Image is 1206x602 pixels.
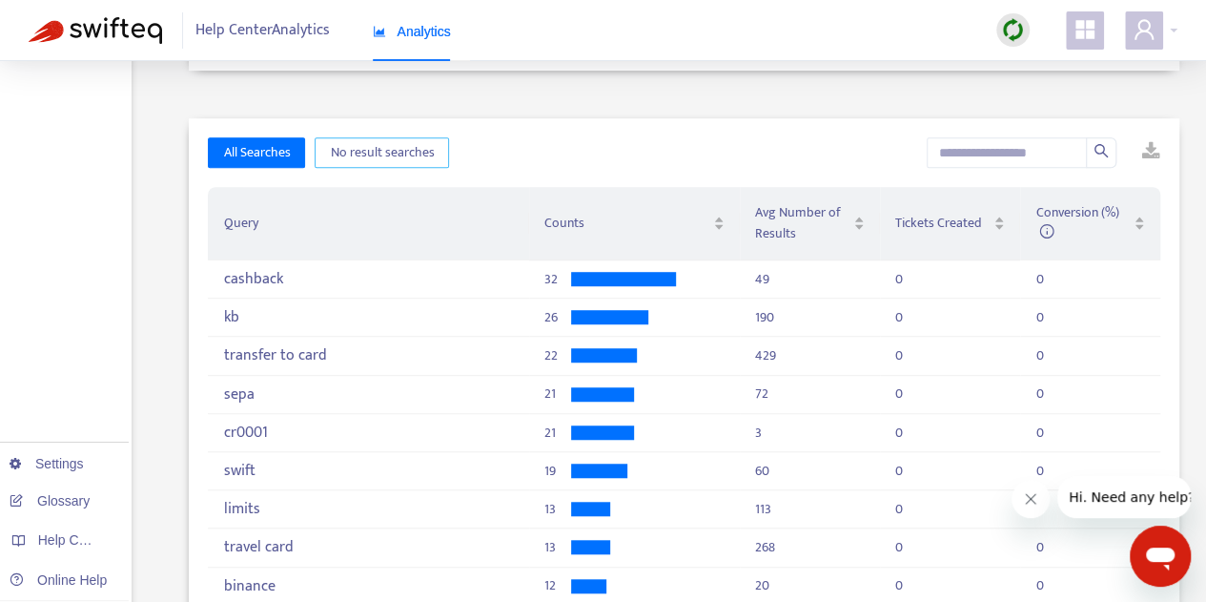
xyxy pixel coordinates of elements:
th: Counts [529,187,740,260]
div: swift [223,462,514,480]
th: Avg Number of Results [740,187,880,260]
span: 13 [544,509,563,509]
th: Query [208,187,529,260]
div: 3 [755,432,762,433]
div: 0 [1035,547,1043,548]
span: 12 [544,585,563,586]
div: limits [223,500,514,518]
span: 13 [544,547,563,548]
span: search [1094,143,1109,158]
img: Swifteq [29,17,162,44]
a: Online Help [10,572,107,588]
div: 0 [895,585,903,586]
div: kb [223,308,514,326]
span: Analytics [373,24,451,39]
div: 0 [1035,585,1043,586]
div: cr0001 [223,424,514,442]
th: Tickets Created [880,187,1020,260]
span: appstore [1073,18,1096,41]
span: 21 [544,393,563,394]
button: No result searches [315,137,449,168]
span: Tickets Created [895,213,990,234]
span: Avg Number of Results [755,202,849,244]
span: Counts [544,213,709,234]
div: 49 [755,279,769,280]
div: 0 [895,470,903,471]
div: 0 [895,432,903,433]
div: 0 [895,509,903,509]
div: 0 [895,393,903,394]
div: sepa [223,385,514,404]
span: area-chart [373,25,386,38]
span: Hi. Need any help? [11,13,137,29]
div: 0 [895,355,903,356]
div: 0 [1035,470,1043,471]
div: cashback [223,270,514,288]
span: All Searches [223,142,290,163]
div: 72 [755,393,768,394]
span: user [1133,18,1155,41]
div: 0 [1035,355,1043,356]
span: 21 [544,432,563,433]
iframe: Button to launch messaging window [1130,526,1191,587]
div: 0 [895,547,903,548]
div: travel card [223,538,514,556]
span: Help Center Analytics [195,12,330,49]
a: Settings [10,456,84,471]
iframe: Message from company [1057,476,1191,518]
div: 113 [755,509,771,509]
div: 20 [755,585,769,586]
div: 0 [1035,393,1043,394]
div: 60 [755,470,769,471]
iframe: Close message [1012,480,1050,518]
span: 19 [544,470,563,471]
span: No result searches [330,142,434,163]
div: 0 [895,279,903,280]
img: sync.dc5367851b00ba804db3.png [1001,18,1025,42]
span: Conversion (%) [1035,201,1118,244]
span: 32 [544,279,563,280]
span: 22 [544,355,563,356]
div: 0 [1035,279,1043,280]
button: All Searches [208,137,305,168]
div: binance [223,577,514,595]
div: 429 [755,355,776,356]
div: 0 [1035,432,1043,433]
span: Help Centers [38,532,116,548]
div: 268 [755,547,775,548]
a: Glossary [10,493,90,509]
div: transfer to card [223,346,514,364]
